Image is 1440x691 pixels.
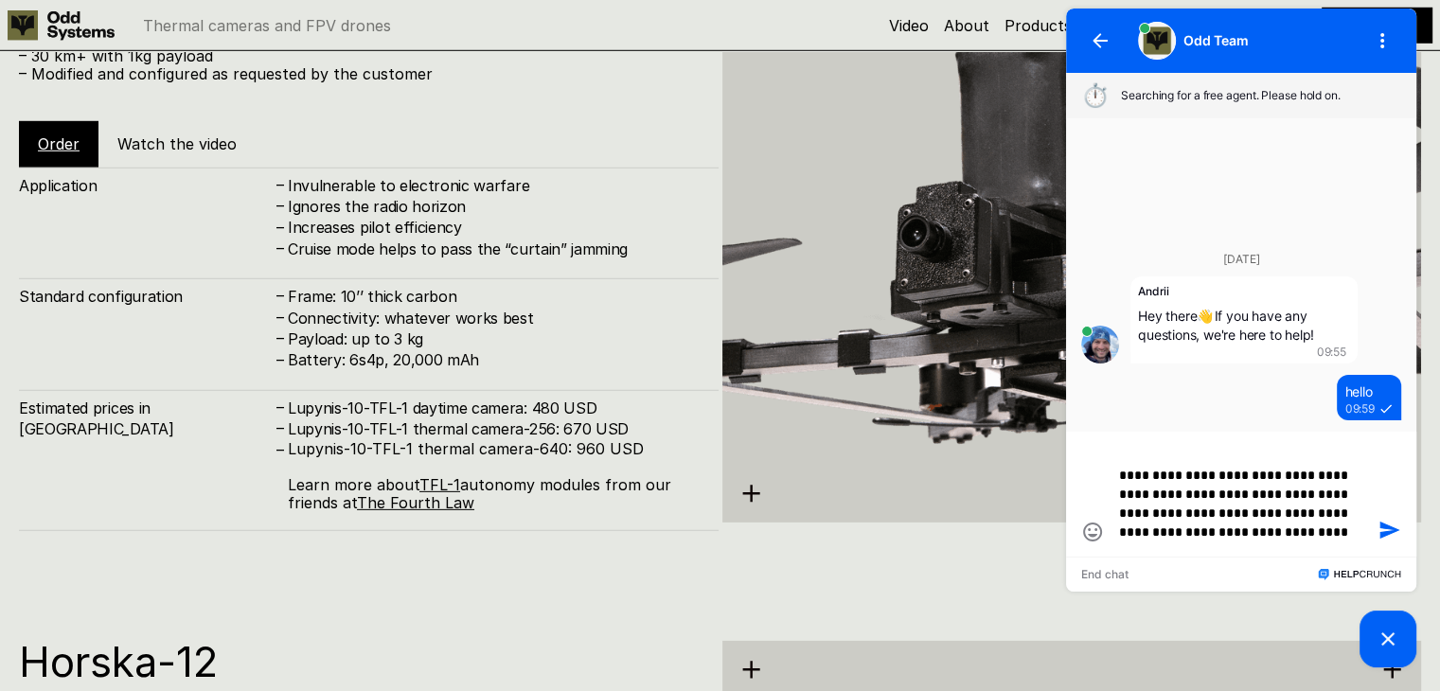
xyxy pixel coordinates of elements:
[19,286,275,307] h4: Standard configuration
[19,398,275,440] h4: Estimated prices in [GEOGRAPHIC_DATA]
[276,195,284,216] h4: –
[19,65,700,83] p: – Modified and configured as requested by the customer
[19,641,700,682] h1: Horska-12
[276,285,284,306] h4: –
[276,397,284,417] h4: –
[276,216,284,237] h4: –
[288,398,700,418] h4: Lupynis-10-TFL-1 daytime camera: 480 USD
[419,475,460,494] a: TFL-1
[1004,16,1072,35] a: Products
[276,439,284,460] h4: –
[276,328,284,348] h4: –
[276,348,284,369] h4: –
[276,307,284,328] h4: –
[117,133,237,154] h5: Watch the video
[1061,4,1421,672] iframe: HelpCrunch
[357,493,474,512] a: The Fourth Law
[19,47,700,65] p: – 30 km+ with 1kg payload
[288,196,700,217] h4: Ignores the radio horizon
[276,417,284,438] h4: –
[288,418,700,439] h4: Lupynis-10-TFL-1 thermal camera-256: 670 USD
[288,239,700,259] h4: Cruise mode helps to pass the “curtain” jamming
[944,16,989,35] a: About
[288,440,700,513] p: Lupynis-10-TFL-1 thermal camera-640: 960 USD Learn more about autonomy modules from our friends at
[38,134,80,153] a: Order
[143,18,391,33] p: Thermal cameras and FPV drones
[288,308,700,328] h4: Connectivity: whatever works best
[288,349,700,370] h4: Battery: 6s4p, 20,000 mAh
[276,238,284,258] h4: –
[288,217,700,238] h4: Increases pilot efficiency
[288,328,700,349] h4: Payload: up to 3 kg
[19,175,275,196] h4: Application
[276,173,284,194] h4: –
[889,16,929,35] a: Video
[288,286,700,307] h4: Frame: 10’’ thick carbon
[288,175,700,196] h4: Invulnerable to electronic warfare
